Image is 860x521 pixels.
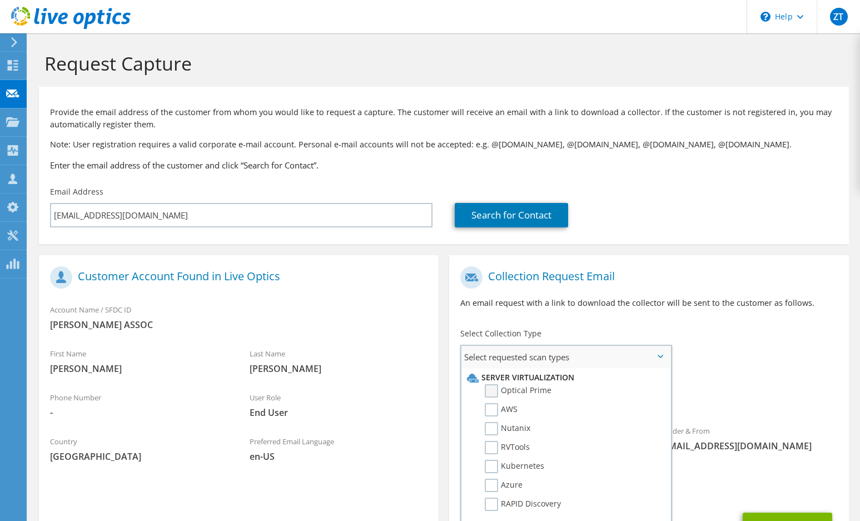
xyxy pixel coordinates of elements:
[238,342,438,380] div: Last Name
[830,8,848,26] span: ZT
[50,159,838,171] h3: Enter the email address of the customer and click “Search for Contact”.
[460,328,541,339] label: Select Collection Type
[460,266,832,289] h1: Collection Request Email
[50,106,838,131] p: Provide the email address of the customer from whom you would like to request a capture. The cust...
[485,498,561,511] label: RAPID Discovery
[238,430,438,468] div: Preferred Email Language
[50,450,227,463] span: [GEOGRAPHIC_DATA]
[449,463,848,502] div: CC & Reply To
[649,419,849,458] div: Sender & From
[660,440,838,452] span: [EMAIL_ADDRESS][DOMAIN_NAME]
[250,450,427,463] span: en-US
[50,406,227,419] span: -
[461,346,670,368] span: Select requested scan types
[760,12,770,22] svg: \n
[50,186,103,197] label: Email Address
[485,422,530,435] label: Nutanix
[238,386,438,424] div: User Role
[250,406,427,419] span: End User
[464,371,664,384] li: Server Virtualization
[50,266,421,289] h1: Customer Account Found in Live Optics
[39,298,438,336] div: Account Name / SFDC ID
[449,419,649,458] div: To
[485,384,551,398] label: Optical Prime
[460,297,837,309] p: An email request with a link to download the collector will be sent to the customer as follows.
[39,342,238,380] div: First Name
[455,203,568,227] a: Search for Contact
[449,373,848,414] div: Requested Collections
[44,52,838,75] h1: Request Capture
[485,403,518,416] label: AWS
[39,430,238,468] div: Country
[485,460,544,473] label: Kubernetes
[50,138,838,151] p: Note: User registration requires a valid corporate e-mail account. Personal e-mail accounts will ...
[485,479,523,492] label: Azure
[50,363,227,375] span: [PERSON_NAME]
[485,441,530,454] label: RVTools
[50,319,427,331] span: [PERSON_NAME] ASSOC
[250,363,427,375] span: [PERSON_NAME]
[39,386,238,424] div: Phone Number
